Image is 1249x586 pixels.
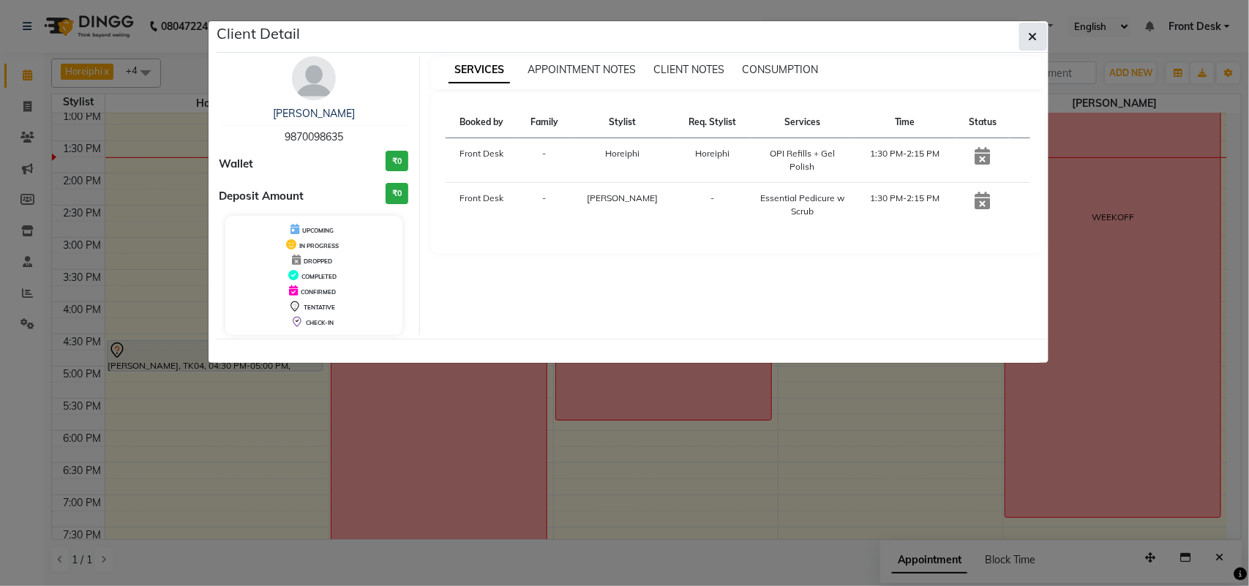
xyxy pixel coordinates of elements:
[292,56,336,100] img: avatar
[446,183,517,228] td: Front Desk
[446,138,517,183] td: Front Desk
[220,188,304,205] span: Deposit Amount
[273,107,355,120] a: [PERSON_NAME]
[759,147,845,173] div: OPI Refills + Gel Polish
[517,138,571,183] td: -
[285,130,343,143] span: 9870098635
[742,63,818,76] span: CONSUMPTION
[675,183,751,228] td: -
[446,107,517,138] th: Booked by
[571,107,675,138] th: Stylist
[606,148,640,159] span: Horeiphi
[301,273,337,280] span: COMPLETED
[304,258,332,265] span: DROPPED
[517,183,571,228] td: -
[854,138,956,183] td: 1:30 PM-2:15 PM
[956,107,1010,138] th: Status
[759,192,845,218] div: Essential Pedicure w Scrub
[854,107,956,138] th: Time
[854,183,956,228] td: 1:30 PM-2:15 PM
[449,57,510,83] span: SERVICES
[386,151,408,172] h3: ₹0
[675,107,751,138] th: Req. Stylist
[306,319,334,326] span: CHECK-IN
[696,148,730,159] span: Horeiphi
[217,23,301,45] h5: Client Detail
[517,107,571,138] th: Family
[386,183,408,204] h3: ₹0
[299,242,339,249] span: IN PROGRESS
[653,63,724,76] span: CLIENT NOTES
[588,192,659,203] span: [PERSON_NAME]
[301,288,336,296] span: CONFIRMED
[751,107,854,138] th: Services
[528,63,636,76] span: APPOINTMENT NOTES
[220,156,254,173] span: Wallet
[304,304,335,311] span: TENTATIVE
[302,227,334,234] span: UPCOMING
